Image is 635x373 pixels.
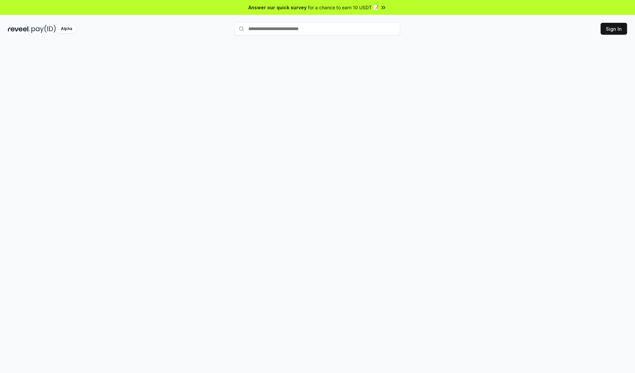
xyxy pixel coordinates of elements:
span: Answer our quick survey [248,4,307,11]
img: reveel_dark [8,25,30,33]
img: pay_id [31,25,56,33]
button: Sign In [601,23,627,35]
span: for a chance to earn 10 USDT 📝 [308,4,379,11]
div: Alpha [57,25,76,33]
